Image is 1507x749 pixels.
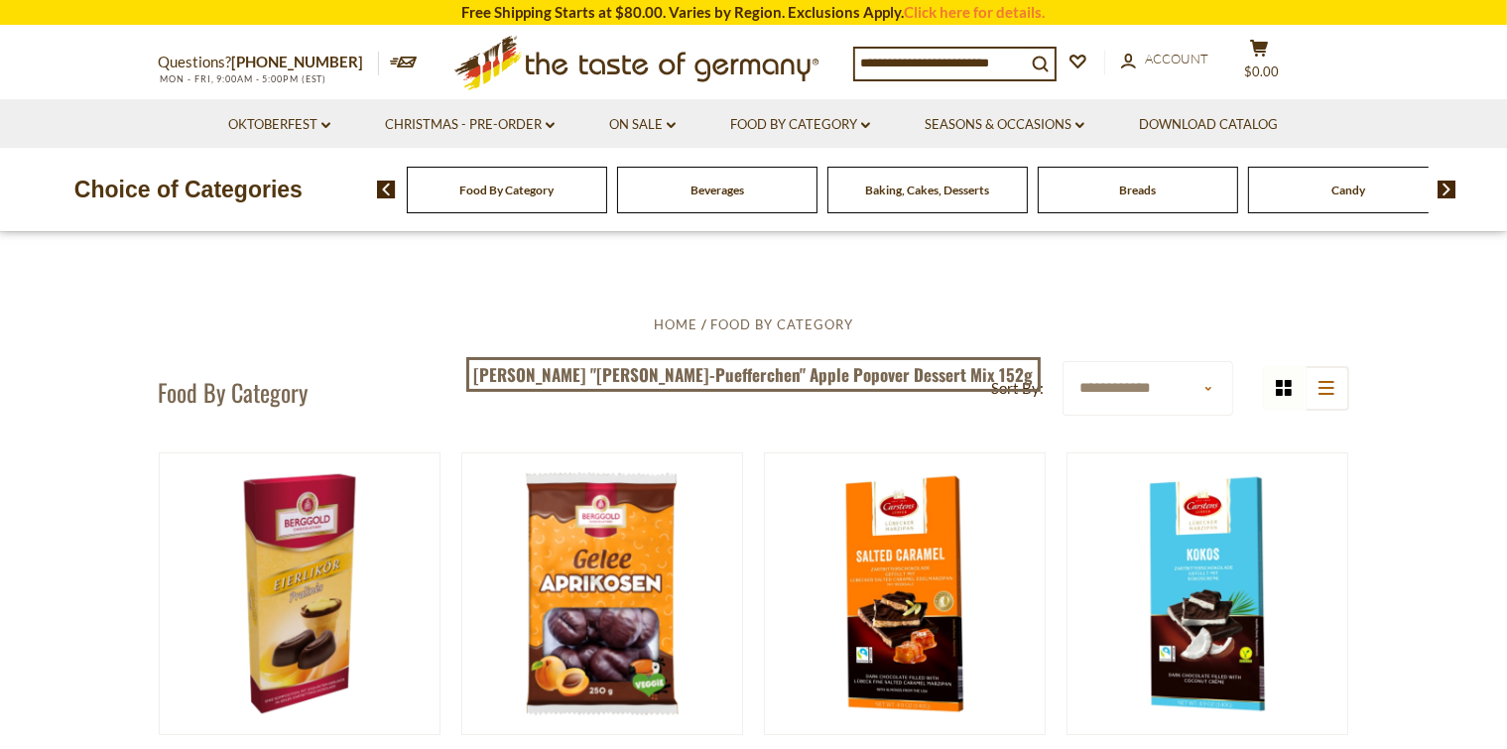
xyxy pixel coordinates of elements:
a: Baking, Cakes, Desserts [865,183,989,197]
button: $0.00 [1230,39,1290,88]
a: Beverages [691,183,744,197]
img: next arrow [1438,181,1456,198]
span: Account [1146,51,1209,66]
img: Berggold Chocolate Apricot Jelly Pralines, 300g [462,453,743,734]
a: [PHONE_NUMBER] [232,53,364,70]
a: Download Catalog [1139,114,1278,136]
img: Carstens Luebecker Marzipan Bars with Dark Chocolate and Salted Caramel, 4.9 oz [765,453,1046,734]
a: Food By Category [730,114,870,136]
a: [PERSON_NAME] "[PERSON_NAME]-Puefferchen" Apple Popover Dessert Mix 152g [466,357,1041,393]
a: Click here for details. [905,3,1046,21]
img: previous arrow [377,181,396,198]
h1: Food By Category [159,377,309,407]
a: Christmas - PRE-ORDER [385,114,555,136]
a: Oktoberfest [228,114,330,136]
a: Account [1121,49,1209,70]
p: Questions? [159,50,379,75]
span: MON - FRI, 9:00AM - 5:00PM (EST) [159,73,327,84]
span: $0.00 [1244,63,1279,79]
a: Food By Category [459,183,554,197]
img: Berggold Eggnog Liquor Pralines, 100g [160,453,440,734]
a: Candy [1331,183,1365,197]
a: On Sale [609,114,676,136]
a: Home [654,316,697,332]
a: Food By Category [710,316,853,332]
a: Breads [1119,183,1156,197]
a: Seasons & Occasions [925,114,1084,136]
img: Carstens Luebecker Dark Chocolate and Coconut, 4.9 oz [1067,453,1348,734]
